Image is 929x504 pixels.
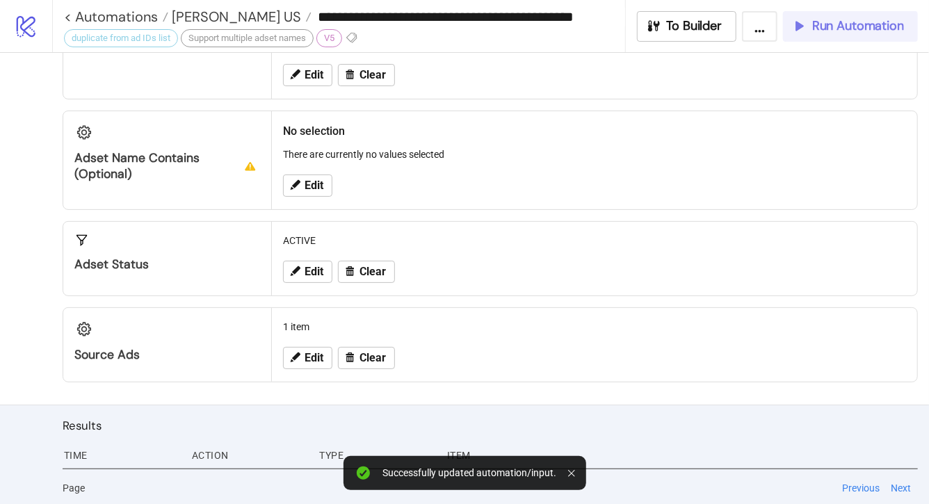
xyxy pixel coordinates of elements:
a: [PERSON_NAME] US [168,10,312,24]
button: Clear [338,347,395,369]
span: Edit [305,352,323,364]
button: Edit [283,347,332,369]
div: Adset Name contains (optional) [74,150,260,182]
div: Adset Status [74,257,260,273]
button: Edit [283,64,332,86]
div: Action [191,442,309,469]
p: There are currently no values selected [283,147,906,162]
button: Edit [283,261,332,283]
span: To Builder [667,18,722,34]
button: To Builder [637,11,737,42]
span: Clear [360,69,386,81]
div: duplicate from ad IDs list [64,29,178,47]
button: Clear [338,261,395,283]
span: Edit [305,266,323,278]
span: Run Automation [812,18,904,34]
button: Edit [283,174,332,197]
div: 1 item [277,314,912,340]
span: Page [63,480,85,496]
span: [PERSON_NAME] US [168,8,301,26]
span: Edit [305,179,323,192]
div: ACTIVE [277,227,912,254]
div: V5 [316,29,342,47]
span: Clear [360,352,386,364]
h2: Results [63,416,918,434]
button: Previous [838,480,884,496]
button: Run Automation [783,11,918,42]
span: Clear [360,266,386,278]
div: Time [63,442,181,469]
div: Successfully updated automation/input. [383,467,557,479]
div: Support multiple adset names [181,29,314,47]
a: < Automations [64,10,168,24]
div: Source Ads [74,347,260,363]
div: Item [446,442,918,469]
button: ... [742,11,777,42]
button: Clear [338,64,395,86]
button: Next [887,480,915,496]
div: Type [318,442,436,469]
span: Edit [305,69,323,81]
h2: No selection [283,122,906,140]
